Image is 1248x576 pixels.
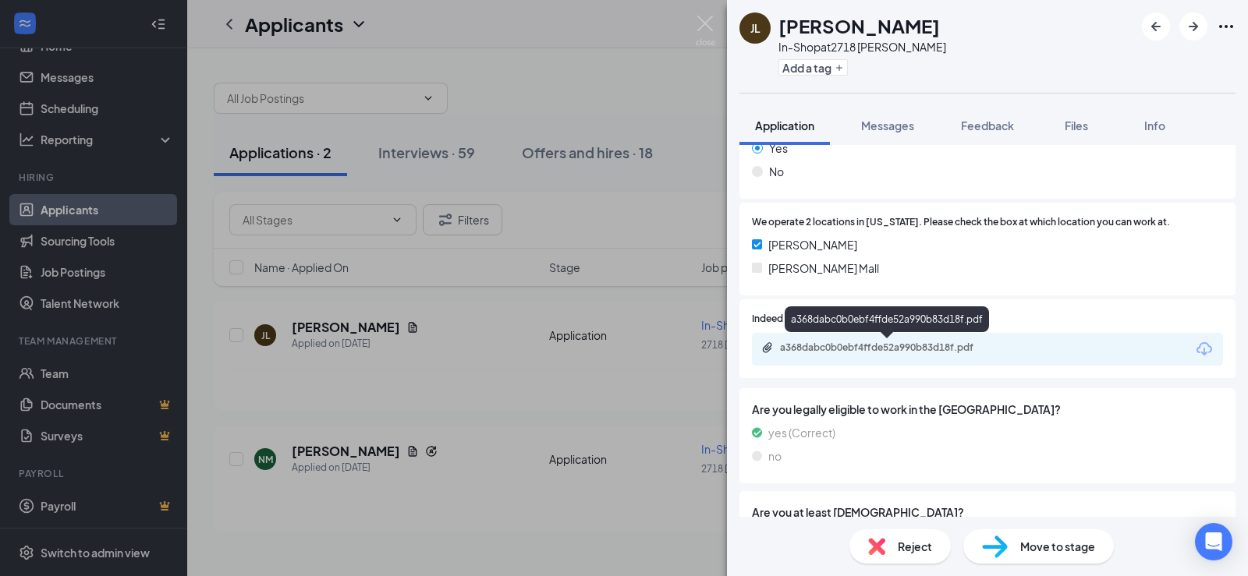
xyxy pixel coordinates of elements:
[861,118,914,133] span: Messages
[1217,17,1236,36] svg: Ellipses
[835,63,844,72] svg: Plus
[768,260,879,277] span: [PERSON_NAME] Mall
[768,424,835,441] span: yes (Correct)
[755,118,814,133] span: Application
[1195,340,1214,359] svg: Download
[1184,17,1203,36] svg: ArrowRight
[778,59,848,76] button: PlusAdd a tag
[752,401,1223,418] span: Are you legally eligible to work in the [GEOGRAPHIC_DATA]?
[778,39,946,55] div: In-Shop at 2718 [PERSON_NAME]
[761,341,774,354] svg: Paperclip
[752,312,821,327] span: Indeed Resume
[1147,17,1165,36] svg: ArrowLeftNew
[750,20,760,36] div: JL
[1020,538,1095,555] span: Move to stage
[1142,12,1170,41] button: ArrowLeftNew
[768,236,857,253] span: [PERSON_NAME]
[769,163,784,180] span: No
[898,538,932,555] span: Reject
[961,118,1014,133] span: Feedback
[778,12,940,39] h1: [PERSON_NAME]
[1065,118,1088,133] span: Files
[785,306,989,332] div: a368dabc0b0ebf4ffde52a990b83d18f.pdf
[752,215,1170,230] span: We operate 2 locations in [US_STATE]. Please check the box at which location you can work at.
[780,341,998,354] div: a368dabc0b0ebf4ffde52a990b83d18f.pdf
[769,140,788,157] span: Yes
[1195,523,1232,560] div: Open Intercom Messenger
[1179,12,1207,41] button: ArrowRight
[761,341,1014,356] a: Paperclipa368dabc0b0ebf4ffde52a990b83d18f.pdf
[752,504,1223,521] span: Are you at least [DEMOGRAPHIC_DATA]?
[768,447,782,465] span: no
[1144,118,1165,133] span: Info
